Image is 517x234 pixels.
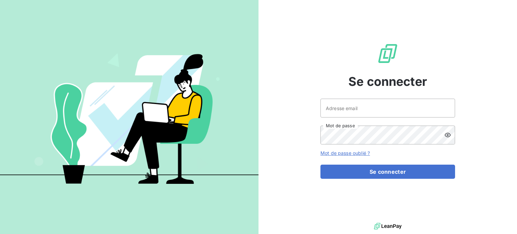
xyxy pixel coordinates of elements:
[348,72,427,91] span: Se connecter
[320,99,455,118] input: placeholder
[320,165,455,179] button: Se connecter
[377,43,399,64] img: Logo LeanPay
[374,221,402,231] img: logo
[320,150,370,156] a: Mot de passe oublié ?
